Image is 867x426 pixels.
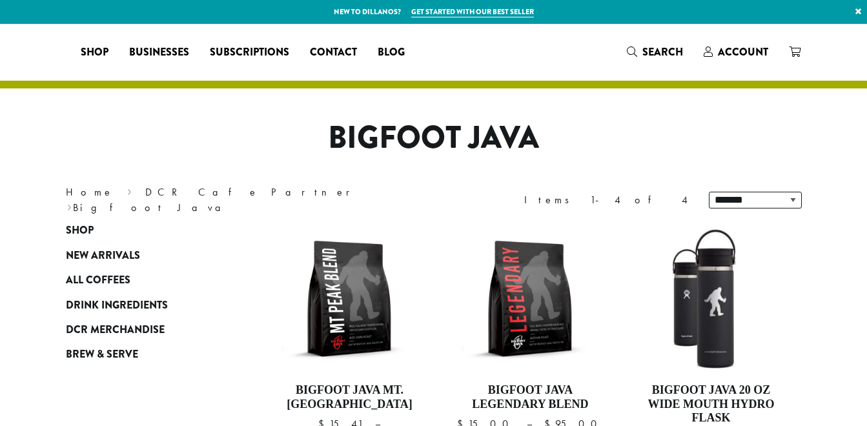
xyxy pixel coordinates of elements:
[66,347,138,363] span: Brew & Serve
[718,45,768,59] span: Account
[66,342,221,367] a: Brew & Serve
[456,383,604,411] h4: Bigfoot Java Legendary Blend
[70,42,119,63] a: Shop
[456,225,604,373] img: BFJ_Legendary_12oz-300x300.png
[67,196,72,216] span: ›
[378,45,405,61] span: Blog
[66,243,221,268] a: New Arrivals
[145,185,359,199] a: DCR Cafe Partner
[276,383,424,411] h4: Bigfoot Java Mt. [GEOGRAPHIC_DATA]
[66,185,414,216] nav: Breadcrumb
[66,298,168,314] span: Drink Ingredients
[66,268,221,292] a: All Coffees
[66,272,130,289] span: All Coffees
[81,45,108,61] span: Shop
[310,45,357,61] span: Contact
[637,383,785,425] h4: Bigfoot Java 20 oz Wide Mouth Hydro Flask
[66,185,114,199] a: Home
[66,292,221,317] a: Drink Ingredients
[275,225,423,373] img: BFJ_MtPeak_12oz-300x300.png
[66,318,221,342] a: DCR Merchandise
[524,192,689,208] div: Items 1-4 of 4
[617,41,693,63] a: Search
[411,6,534,17] a: Get started with our best seller
[56,119,811,157] h1: Bigfoot Java
[642,45,683,59] span: Search
[66,218,221,243] a: Shop
[129,45,189,61] span: Businesses
[66,322,165,338] span: DCR Merchandise
[637,225,785,373] img: LO2867-BFJ-Hydro-Flask-20oz-WM-wFlex-Sip-Lid-Black-300x300.jpg
[66,223,94,239] span: Shop
[127,180,132,200] span: ›
[210,45,289,61] span: Subscriptions
[66,248,140,264] span: New Arrivals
